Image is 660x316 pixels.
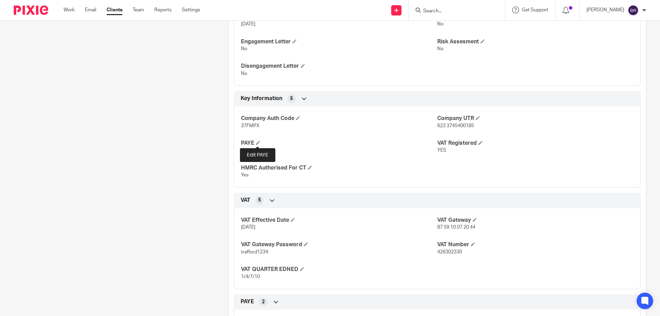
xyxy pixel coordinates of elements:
[241,95,282,102] span: Key Information
[241,217,437,224] h4: VAT Effective Date
[241,140,437,147] h4: PAYE
[241,225,255,230] span: [DATE]
[258,197,261,204] span: 5
[241,250,268,254] span: trafford1234
[422,8,484,14] input: Search
[437,22,443,26] span: No
[133,7,144,13] a: Team
[262,298,265,305] span: 2
[241,38,437,45] h4: Engagement Letter
[437,250,462,254] span: 426302330
[586,7,624,13] p: [PERSON_NAME]
[290,95,293,102] span: 5
[154,7,172,13] a: Reports
[85,7,96,13] a: Email
[241,274,260,279] span: 1/4/7/10
[241,241,437,248] h4: VAT Gateway Password
[437,225,475,230] span: 87 59 10 07 20 44
[14,6,48,15] img: Pixie
[437,217,634,224] h4: VAT Gateway
[437,140,634,147] h4: VAT Registered
[522,8,548,12] span: Get Support
[241,123,260,128] span: 37FMPX
[64,7,75,13] a: Work
[437,148,446,153] span: YES
[182,7,200,13] a: Settings
[437,241,634,248] h4: VAT Number
[437,115,634,122] h4: Company UTR
[241,63,437,70] h4: Disengagement Letter
[241,173,249,177] span: Yes
[628,5,639,16] img: svg%3E
[241,46,247,51] span: No
[437,46,443,51] span: No
[107,7,122,13] a: Clients
[437,123,474,128] span: 623 3745400185
[241,164,437,172] h4: HMRC Authorised For CT
[241,266,437,273] h4: VAT QUARTER EDNED
[241,22,255,26] span: [DATE]
[241,298,254,305] span: PAYE
[241,148,249,153] span: Yes
[241,197,250,204] span: VAT
[241,71,247,76] span: No
[437,38,634,45] h4: Risk Assesment
[241,115,437,122] h4: Company Auth Code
